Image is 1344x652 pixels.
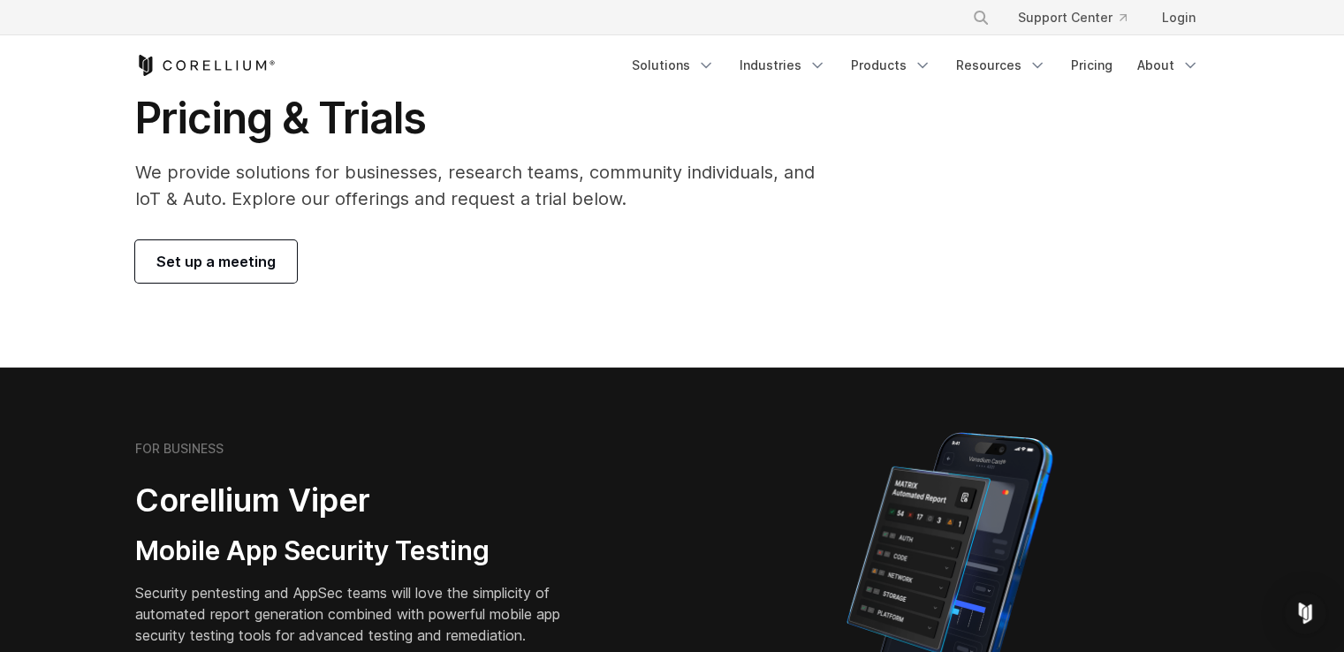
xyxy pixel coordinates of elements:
[965,2,997,34] button: Search
[1284,592,1326,634] div: Open Intercom Messenger
[135,92,839,145] h1: Pricing & Trials
[135,534,588,568] h3: Mobile App Security Testing
[156,251,276,272] span: Set up a meeting
[729,49,837,81] a: Industries
[1060,49,1123,81] a: Pricing
[840,49,942,81] a: Products
[135,481,588,520] h2: Corellium Viper
[621,49,725,81] a: Solutions
[945,49,1057,81] a: Resources
[1148,2,1210,34] a: Login
[621,49,1210,81] div: Navigation Menu
[951,2,1210,34] div: Navigation Menu
[135,159,839,212] p: We provide solutions for businesses, research teams, community individuals, and IoT & Auto. Explo...
[135,441,224,457] h6: FOR BUSINESS
[1004,2,1141,34] a: Support Center
[135,582,588,646] p: Security pentesting and AppSec teams will love the simplicity of automated report generation comb...
[135,240,297,283] a: Set up a meeting
[1127,49,1210,81] a: About
[135,55,276,76] a: Corellium Home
